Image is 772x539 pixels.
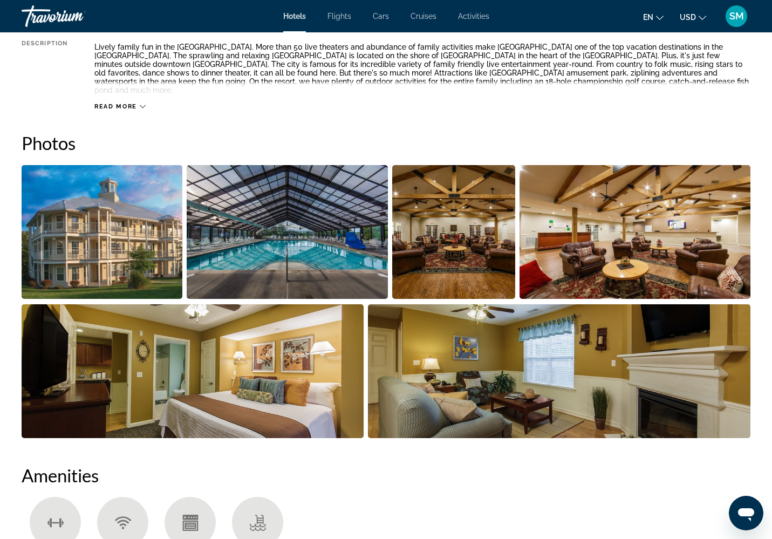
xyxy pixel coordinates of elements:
[643,13,653,22] span: en
[22,2,129,30] a: Travorium
[643,9,664,25] button: Change language
[729,11,744,22] span: SM
[94,103,137,110] span: Read more
[373,12,389,21] a: Cars
[680,9,706,25] button: Change currency
[22,465,750,486] h2: Amenities
[368,304,750,439] button: Open full-screen image slider
[22,304,364,439] button: Open full-screen image slider
[22,165,182,299] button: Open full-screen image slider
[520,165,750,299] button: Open full-screen image slider
[283,12,306,21] a: Hotels
[680,13,696,22] span: USD
[411,12,436,21] a: Cruises
[22,132,750,154] h2: Photos
[94,43,750,94] p: Lively family fun in the [GEOGRAPHIC_DATA]. More than 50 live theaters and abundance of family ac...
[729,496,763,530] iframe: Button to launch messaging window
[187,165,388,299] button: Open full-screen image slider
[392,165,515,299] button: Open full-screen image slider
[722,5,750,28] button: User Menu
[327,12,351,21] a: Flights
[22,40,67,97] div: Description
[94,103,146,111] button: Read more
[458,12,489,21] a: Activities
